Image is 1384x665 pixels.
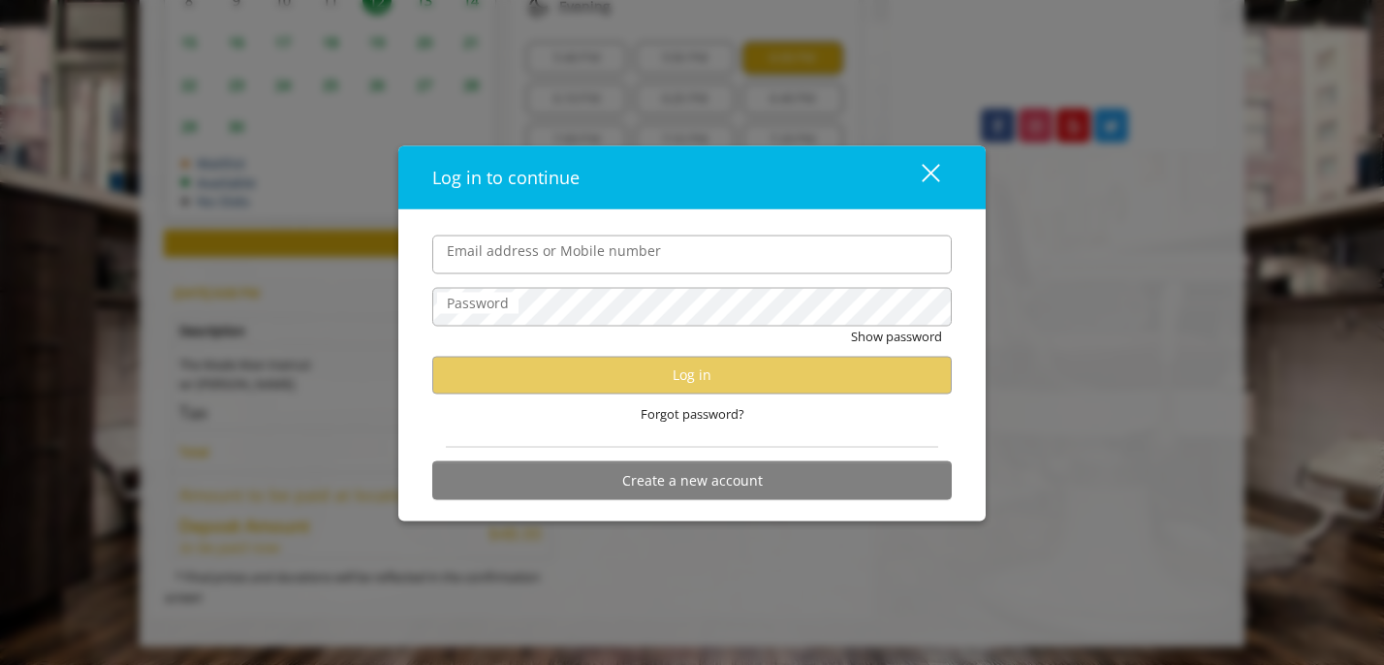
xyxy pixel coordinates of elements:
[432,461,952,499] button: Create a new account
[851,326,942,346] button: Show password
[641,403,744,424] span: Forgot password?
[432,356,952,394] button: Log in
[432,235,952,273] input: Email address or Mobile number
[899,163,938,192] div: close dialog
[886,157,952,197] button: close dialog
[437,239,671,261] label: Email address or Mobile number
[432,165,580,188] span: Log in to continue
[432,287,952,326] input: Password
[437,292,519,313] label: Password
